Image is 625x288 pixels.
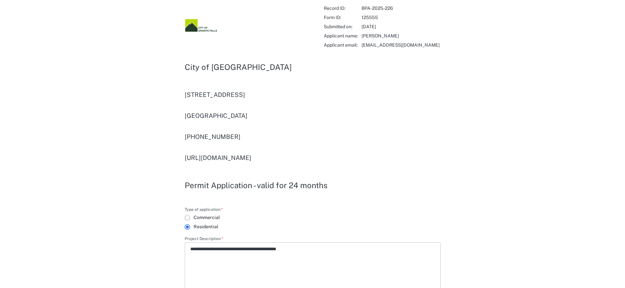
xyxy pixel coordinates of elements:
[362,42,440,48] a: [EMAIL_ADDRESS][DOMAIN_NAME]
[323,41,361,49] td: Applicant email:
[185,154,441,162] h3: [URL][DOMAIN_NAME]
[323,4,361,12] td: Record ID:
[185,18,218,33] img: Granite Falls
[185,133,441,141] h3: [PHONE_NUMBER]
[185,63,441,71] h2: City of [GEOGRAPHIC_DATA]
[185,91,441,99] h3: [STREET_ADDRESS]
[361,32,440,40] td: [PERSON_NAME]
[194,224,218,230] span: Residential
[323,22,361,31] td: Submitted on:
[185,208,225,213] label: Type of application
[323,32,361,40] td: Applicant name:
[361,22,440,31] td: [DATE]
[323,13,361,22] td: Form ID:
[361,4,440,12] td: BPA-2025-226
[361,13,440,22] td: 125555
[185,181,441,189] h2: Permit Application - valid for 24 months
[194,214,220,221] span: Commercial
[185,112,441,120] h3: [GEOGRAPHIC_DATA]
[185,237,441,242] label: Project Description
